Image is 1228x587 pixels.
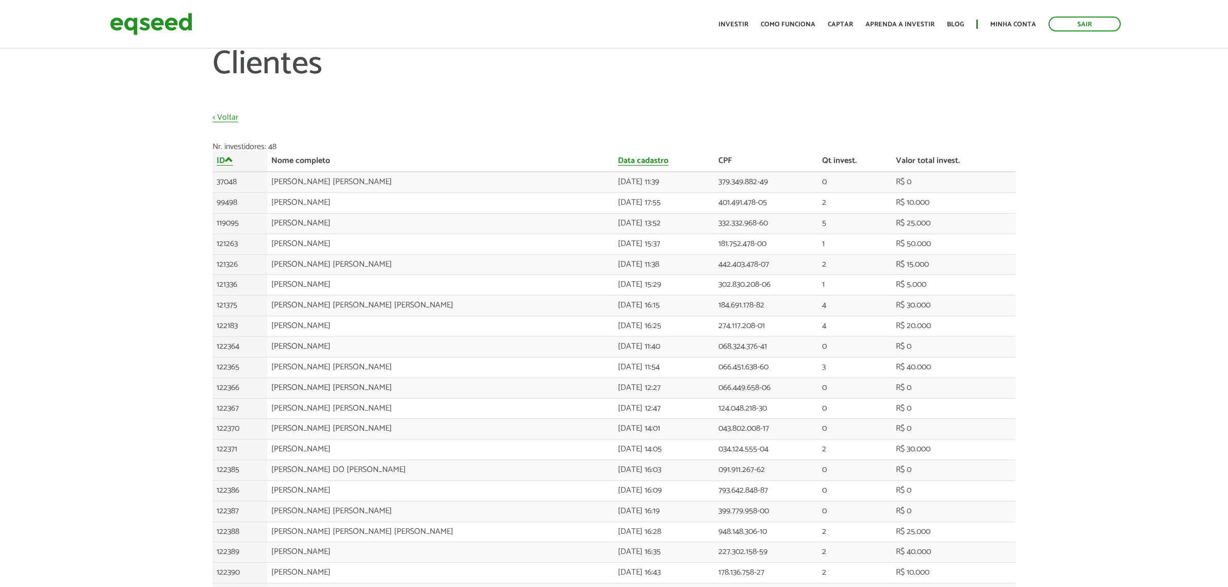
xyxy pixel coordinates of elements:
[947,21,964,28] a: Blog
[714,521,818,542] td: 948.148.306-10
[828,21,853,28] a: Captar
[110,10,192,38] img: EqSeed
[267,398,613,419] td: [PERSON_NAME] [PERSON_NAME]
[892,460,1016,481] td: R$ 0
[818,419,892,439] td: 0
[212,501,267,521] td: 122387
[614,316,715,337] td: [DATE] 16:25
[212,113,238,122] a: < Voltar
[892,316,1016,337] td: R$ 20.000
[990,21,1036,28] a: Minha conta
[212,213,267,234] td: 119095
[614,172,715,192] td: [DATE] 11:39
[614,336,715,357] td: [DATE] 11:40
[212,254,267,275] td: 121326
[714,563,818,583] td: 178.136.758-27
[892,213,1016,234] td: R$ 25.000
[714,501,818,521] td: 399.779.958-00
[1049,17,1121,31] a: Sair
[714,151,818,172] th: CPF
[614,296,715,316] td: [DATE] 16:15
[892,378,1016,398] td: R$ 0
[892,254,1016,275] td: R$ 15.000
[267,378,613,398] td: [PERSON_NAME] [PERSON_NAME]
[212,460,267,481] td: 122385
[714,460,818,481] td: 091.911.267-62
[614,501,715,521] td: [DATE] 16:19
[212,398,267,419] td: 122367
[267,521,613,542] td: [PERSON_NAME] [PERSON_NAME] [PERSON_NAME]
[614,234,715,254] td: [DATE] 15:37
[267,316,613,337] td: [PERSON_NAME]
[614,357,715,378] td: [DATE] 11:54
[714,336,818,357] td: 068.324.376-41
[212,275,267,296] td: 121336
[818,172,892,192] td: 0
[818,563,892,583] td: 2
[818,398,892,419] td: 0
[267,357,613,378] td: [PERSON_NAME] [PERSON_NAME]
[892,172,1016,192] td: R$ 0
[714,254,818,275] td: 442.403.478-07
[267,542,613,563] td: [PERSON_NAME]
[818,357,892,378] td: 3
[714,172,818,192] td: 379.349.882-49
[714,275,818,296] td: 302.830.208-06
[212,480,267,501] td: 122386
[865,21,935,28] a: Aprenda a investir
[818,296,892,316] td: 4
[818,193,892,214] td: 2
[892,480,1016,501] td: R$ 0
[818,378,892,398] td: 0
[267,439,613,460] td: [PERSON_NAME]
[618,157,668,166] a: Data cadastro
[818,275,892,296] td: 1
[267,193,613,214] td: [PERSON_NAME]
[212,316,267,337] td: 122183
[614,193,715,214] td: [DATE] 17:55
[614,398,715,419] td: [DATE] 12:47
[614,460,715,481] td: [DATE] 16:03
[714,398,818,419] td: 124.048.218-30
[714,357,818,378] td: 066.451.638-60
[714,296,818,316] td: 184.691.178-82
[212,193,267,214] td: 99498
[614,275,715,296] td: [DATE] 15:29
[714,234,818,254] td: 181.752.478-00
[217,155,233,166] a: ID
[212,563,267,583] td: 122390
[892,296,1016,316] td: R$ 30.000
[892,357,1016,378] td: R$ 40.000
[614,213,715,234] td: [DATE] 13:52
[892,398,1016,419] td: R$ 0
[267,275,613,296] td: [PERSON_NAME]
[892,521,1016,542] td: R$ 25.000
[614,439,715,460] td: [DATE] 14:05
[714,419,818,439] td: 043.802.008-17
[818,521,892,542] td: 2
[267,563,613,583] td: [PERSON_NAME]
[718,21,748,28] a: Investir
[267,172,613,192] td: [PERSON_NAME] [PERSON_NAME]
[212,419,267,439] td: 122370
[714,439,818,460] td: 034.124.555-04
[267,336,613,357] td: [PERSON_NAME]
[714,213,818,234] td: 332.332.968-60
[818,234,892,254] td: 1
[267,480,613,501] td: [PERSON_NAME]
[267,151,613,172] th: Nome completo
[614,521,715,542] td: [DATE] 16:28
[614,378,715,398] td: [DATE] 12:27
[614,563,715,583] td: [DATE] 16:43
[714,193,818,214] td: 401.491.478-05
[212,521,267,542] td: 122388
[818,254,892,275] td: 2
[818,542,892,563] td: 2
[212,143,1016,151] div: Nr. investidores: 48
[818,213,892,234] td: 5
[267,501,613,521] td: [PERSON_NAME] [PERSON_NAME]
[212,439,267,460] td: 122371
[892,151,1016,172] th: Valor total invest.
[892,419,1016,439] td: R$ 0
[267,460,613,481] td: [PERSON_NAME] DO [PERSON_NAME]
